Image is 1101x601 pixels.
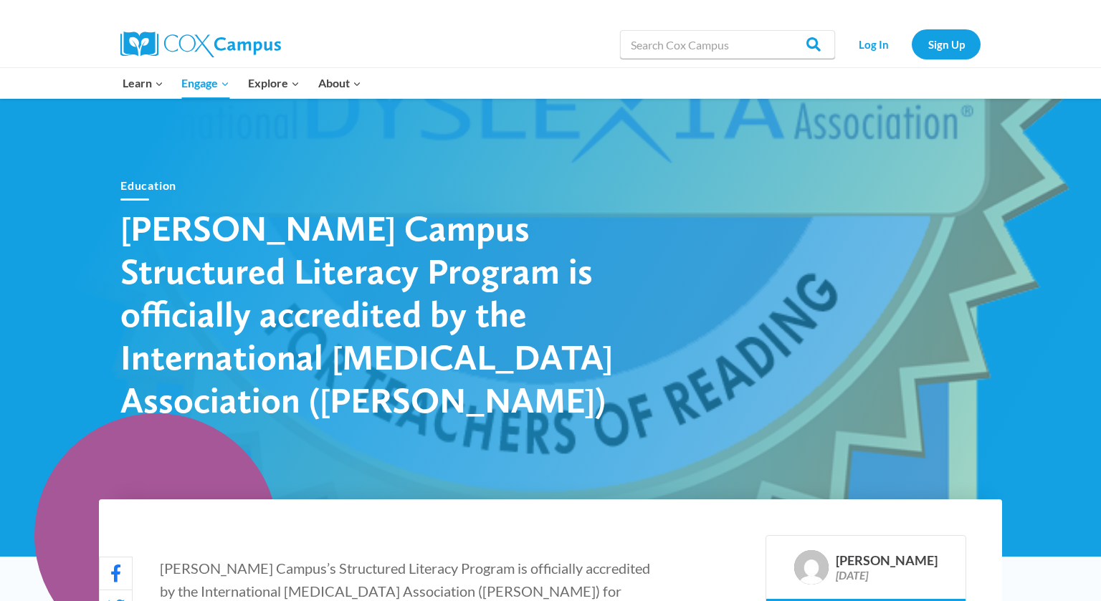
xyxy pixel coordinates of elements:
[120,32,281,57] img: Cox Campus
[120,178,176,192] a: Education
[123,74,163,92] span: Learn
[842,29,905,59] a: Log In
[842,29,981,59] nav: Secondary Navigation
[912,29,981,59] a: Sign Up
[836,568,938,582] div: [DATE]
[620,30,835,59] input: Search Cox Campus
[120,206,622,421] h1: [PERSON_NAME] Campus Structured Literacy Program is officially accredited by the International [M...
[248,74,300,92] span: Explore
[181,74,229,92] span: Engage
[318,74,361,92] span: About
[836,553,938,569] div: [PERSON_NAME]
[113,68,370,98] nav: Primary Navigation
